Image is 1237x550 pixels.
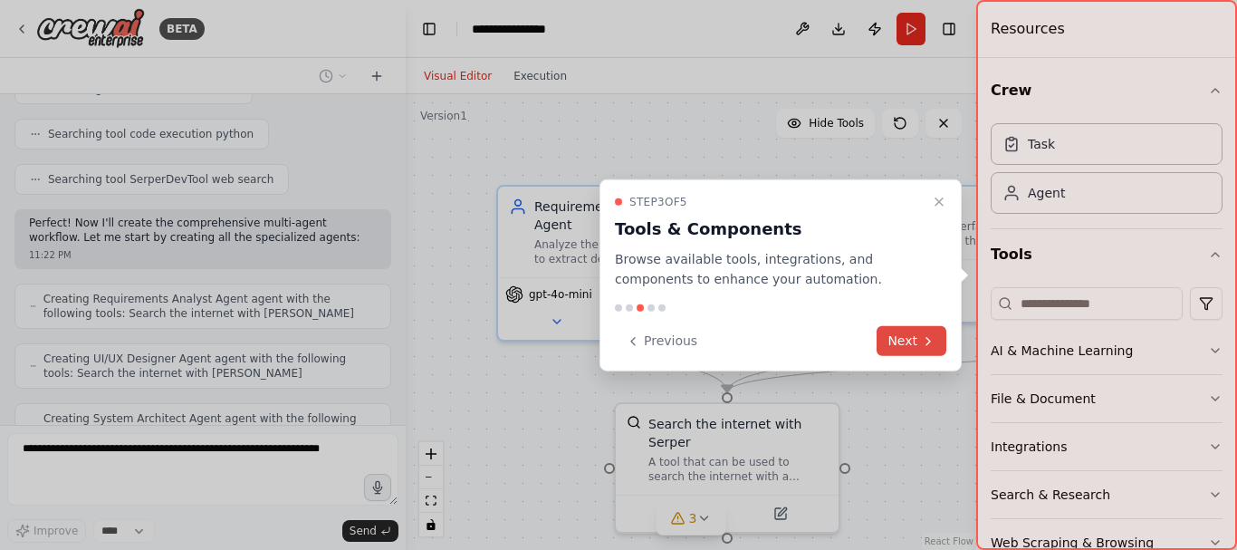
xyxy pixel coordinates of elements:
[615,216,925,241] h3: Tools & Components
[928,190,950,212] button: Close walkthrough
[615,326,708,356] button: Previous
[615,248,925,290] p: Browse available tools, integrations, and components to enhance your automation.
[417,16,442,42] button: Hide left sidebar
[877,326,946,356] button: Next
[629,194,687,208] span: Step 3 of 5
